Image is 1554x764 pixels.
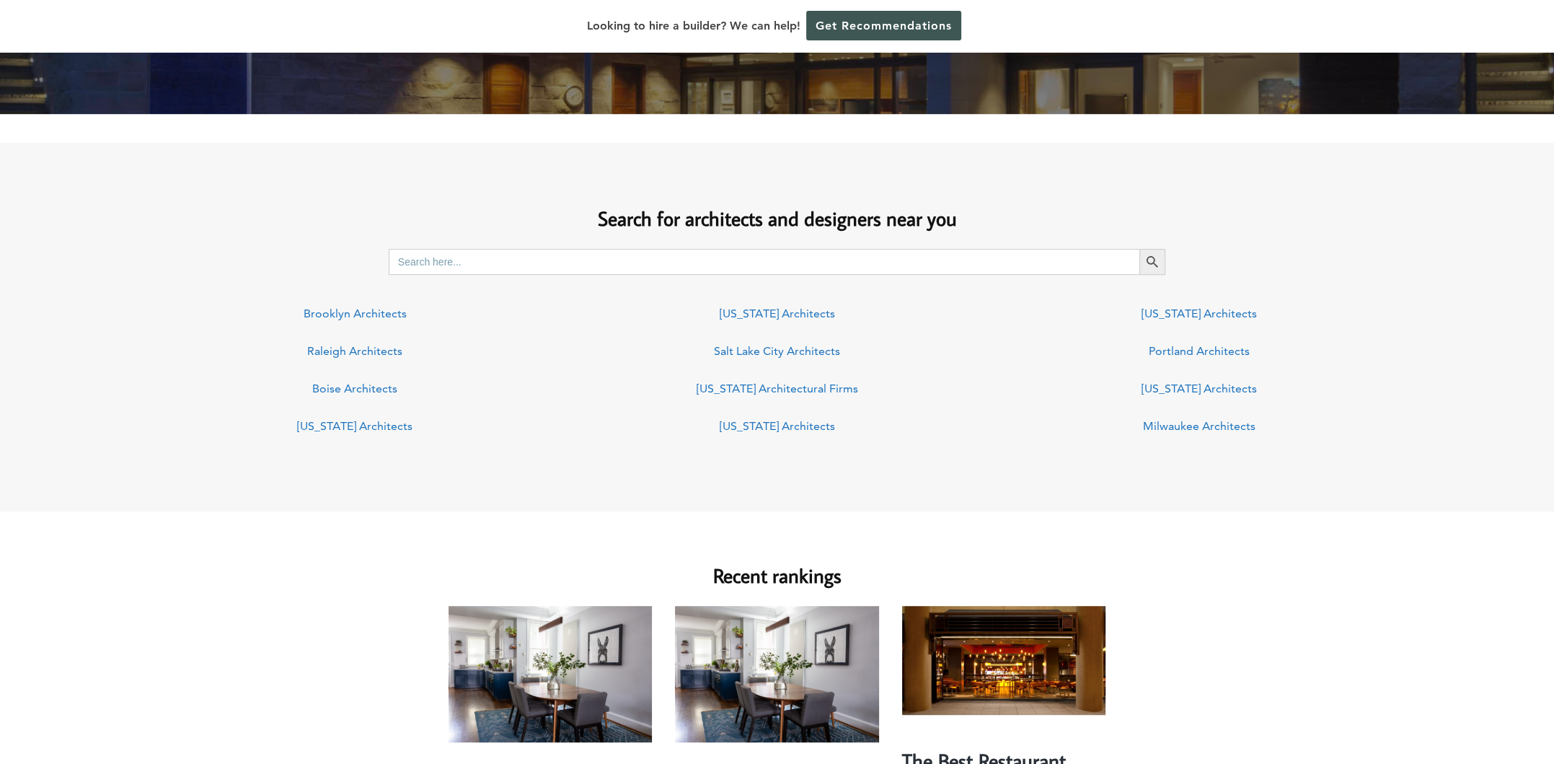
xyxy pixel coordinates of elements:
[806,11,961,40] a: Get Recommendations
[304,307,407,320] a: Brooklyn Architects
[307,344,402,358] a: Raleigh Architects
[714,344,840,358] a: Salt Lake City Architects
[297,419,412,433] a: [US_STATE] Architects
[696,382,857,395] a: [US_STATE] Architectural Firms
[449,540,1106,590] h2: Recent rankings
[1144,254,1160,270] svg: Search
[1149,344,1250,358] a: Portland Architects
[312,382,397,395] a: Boise Architects
[1278,661,1537,747] iframe: Drift Widget Chat Controller
[1142,382,1257,395] a: [US_STATE] Architects
[1142,307,1257,320] a: [US_STATE] Architects
[389,249,1140,275] input: Search here...
[1143,419,1255,433] a: Milwaukee Architects
[719,419,834,433] a: [US_STATE] Architects
[719,307,834,320] a: [US_STATE] Architects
